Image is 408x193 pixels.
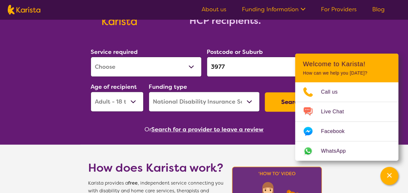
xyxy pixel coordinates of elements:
a: About us [202,5,226,13]
h2: Free to NDIS participants and HCP recipients. [144,3,306,26]
h2: Welcome to Karista! [303,60,391,68]
h1: How does Karista work? [88,160,224,176]
a: Web link opens in a new tab. [295,141,398,161]
span: WhatsApp [321,146,353,156]
span: Call us [321,87,345,97]
p: How can we help you [DATE]? [303,70,391,76]
input: Type [207,57,318,77]
label: Funding type [149,83,187,91]
button: Search [265,92,318,112]
button: Channel Menu [380,167,398,185]
label: Postcode or Suburb [207,48,263,56]
a: Funding Information [242,5,305,13]
a: Blog [372,5,385,13]
button: Search for a provider to leave a review [151,125,264,134]
span: Facebook [321,127,352,136]
div: Channel Menu [295,54,398,161]
label: Age of recipient [91,83,137,91]
label: Service required [91,48,138,56]
b: free [128,180,138,186]
a: For Providers [321,5,357,13]
span: Live Chat [321,107,352,117]
img: Karista logo [8,5,40,15]
ul: Choose channel [295,82,398,161]
span: Or [144,125,151,134]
